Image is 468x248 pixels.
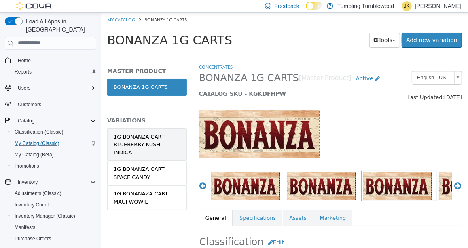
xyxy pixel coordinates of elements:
span: Classification (Classic) [15,129,64,135]
a: Reports [11,67,35,77]
div: Jessica Knight [402,1,412,11]
a: Home [15,56,34,65]
p: [PERSON_NAME] [415,1,462,11]
span: Customers [15,99,96,109]
a: Marketing [212,197,252,214]
span: Inventory Manager (Classic) [11,211,96,221]
span: Catalog [18,118,34,124]
a: Manifests [11,223,38,232]
button: Previous [98,169,106,177]
span: Active [255,63,272,69]
span: BONANZA 1G CARTS [98,59,198,72]
span: Inventory Count [15,202,49,208]
button: Next [353,169,361,177]
button: Purchase Orders [8,233,100,244]
button: Inventory Count [8,199,100,210]
img: Cova [16,2,53,10]
span: Manifests [15,224,35,231]
a: Inventory Count [11,200,52,210]
button: Catalog [15,116,38,126]
a: My Catalog [6,4,34,10]
span: Manifests [11,223,96,232]
a: My Catalog (Classic) [11,139,63,148]
a: Add new variation [301,20,361,35]
h5: MASTER PRODUCT [6,55,86,62]
p: Tumbling Tumbleweed [337,1,394,11]
button: Tools [268,20,299,35]
h5: VARIATIONS [6,104,86,111]
span: Last Updated: [306,82,343,88]
h2: Classification [98,223,360,237]
div: 1G BONANAZA CART MAUI WOWIE [13,177,79,193]
span: My Catalog (Beta) [15,151,54,158]
small: [Master Product] [198,63,250,69]
div: 1G BONANZA CART SPACE CANDY [13,153,79,168]
span: Feedback [275,2,299,10]
span: Promotions [15,163,39,169]
span: Adjustments (Classic) [11,189,96,198]
span: Catalog [15,116,96,126]
div: 1G BONANZA CART BLUEBERRY KUSH INDICA [13,120,79,144]
span: BONANZA 1G CARTS [43,4,86,10]
span: My Catalog (Classic) [11,139,96,148]
a: General [98,197,131,214]
span: Adjustments (Classic) [15,190,61,197]
p: | [397,1,399,11]
span: Inventory [18,179,38,185]
a: Customers [15,100,44,109]
span: My Catalog (Beta) [11,150,96,160]
span: Users [15,83,96,93]
button: Users [15,83,34,93]
span: Classification (Classic) [11,127,96,137]
button: Inventory Manager (Classic) [8,210,100,222]
span: Reports [15,69,32,75]
button: Adjustments (Classic) [8,188,100,199]
span: Load All Apps in [GEOGRAPHIC_DATA] [23,17,96,34]
span: Users [18,85,30,91]
span: My Catalog (Classic) [15,140,59,147]
button: Home [2,55,100,66]
a: English - US [311,59,361,72]
span: Purchase Orders [11,234,96,244]
a: BONANZA 1G CARTS [6,66,86,83]
span: English - US [311,59,350,71]
button: Inventory [2,177,100,188]
button: My Catalog (Classic) [8,138,100,149]
input: Dark Mode [306,2,323,10]
span: Inventory Manager (Classic) [15,213,75,219]
span: Home [15,55,96,65]
button: Classification (Classic) [8,126,100,138]
img: 150 [98,98,219,145]
button: Inventory [15,177,41,187]
a: Promotions [11,161,42,171]
button: My Catalog (Beta) [8,149,100,160]
span: Promotions [11,161,96,171]
button: Customers [2,99,100,110]
button: Manifests [8,222,100,233]
a: Adjustments (Classic) [11,189,65,198]
button: Catalog [2,115,100,126]
a: Concentrates [98,51,131,57]
a: My Catalog (Beta) [11,150,57,160]
a: Inventory Manager (Classic) [11,211,78,221]
a: Purchase Orders [11,234,55,244]
span: [DATE] [343,82,361,88]
button: Edit [163,223,187,237]
button: Reports [8,66,100,78]
h5: CATALOG SKU - KGKDFHPW [98,78,292,85]
a: Assets [182,197,212,214]
span: Purchase Orders [15,235,51,242]
button: Promotions [8,160,100,172]
span: BONANZA 1G CARTS [6,21,131,35]
a: Classification (Classic) [11,127,67,137]
span: Inventory Count [11,200,96,210]
span: JK [404,1,410,11]
span: Home [18,57,31,64]
span: Reports [11,67,96,77]
a: Specifications [132,197,181,214]
span: Customers [18,101,41,108]
button: Users [2,82,100,94]
span: Inventory [15,177,96,187]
